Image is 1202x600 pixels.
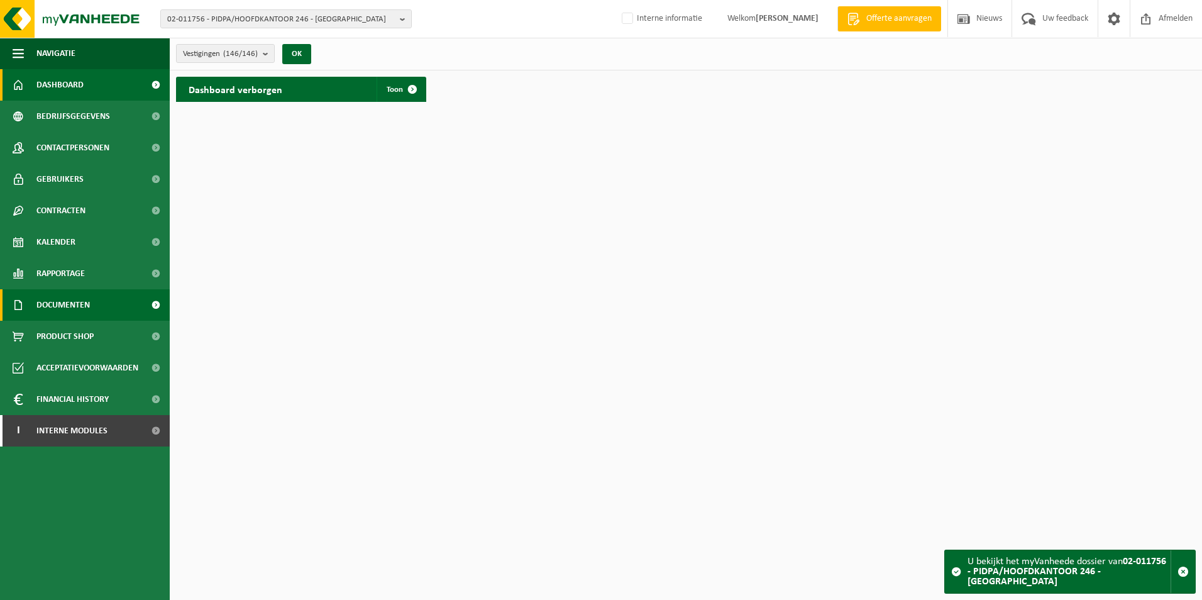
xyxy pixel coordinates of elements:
[36,258,85,289] span: Rapportage
[36,132,109,164] span: Contactpersonen
[36,415,108,447] span: Interne modules
[160,9,412,28] button: 02-011756 - PIDPA/HOOFDKANTOOR 246 - [GEOGRAPHIC_DATA]
[13,415,24,447] span: I
[36,226,75,258] span: Kalender
[167,10,395,29] span: 02-011756 - PIDPA/HOOFDKANTOOR 246 - [GEOGRAPHIC_DATA]
[756,14,819,23] strong: [PERSON_NAME]
[837,6,941,31] a: Offerte aanvragen
[968,557,1166,587] strong: 02-011756 - PIDPA/HOOFDKANTOOR 246 - [GEOGRAPHIC_DATA]
[282,44,311,64] button: OK
[377,77,425,102] a: Toon
[36,195,85,226] span: Contracten
[176,77,295,101] h2: Dashboard verborgen
[36,321,94,352] span: Product Shop
[36,38,75,69] span: Navigatie
[36,101,110,132] span: Bedrijfsgegevens
[176,44,275,63] button: Vestigingen(146/146)
[36,384,109,415] span: Financial History
[619,9,702,28] label: Interne informatie
[968,550,1171,593] div: U bekijkt het myVanheede dossier van
[863,13,935,25] span: Offerte aanvragen
[36,289,90,321] span: Documenten
[36,164,84,195] span: Gebruikers
[36,352,138,384] span: Acceptatievoorwaarden
[183,45,258,64] span: Vestigingen
[387,86,403,94] span: Toon
[223,50,258,58] count: (146/146)
[36,69,84,101] span: Dashboard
